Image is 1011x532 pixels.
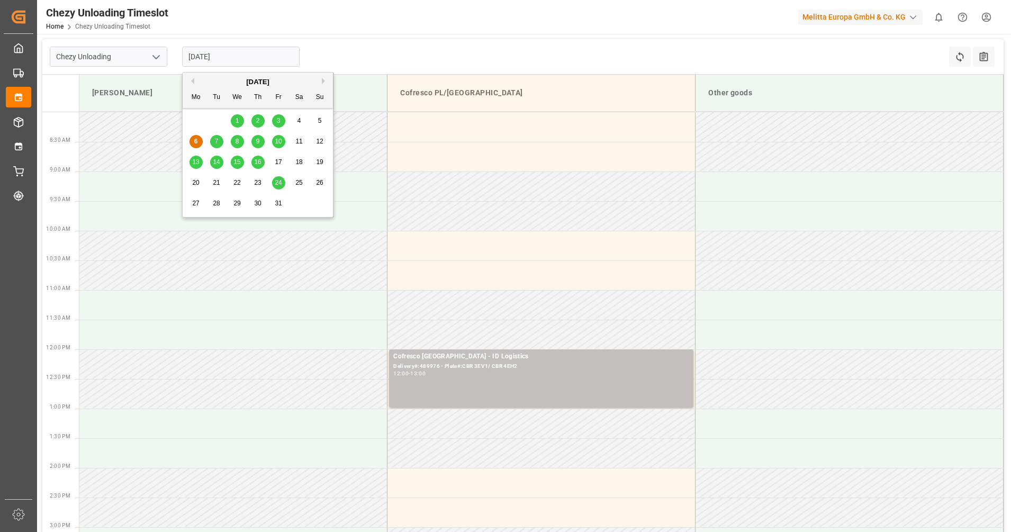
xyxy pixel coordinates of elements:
span: 27 [192,200,199,207]
span: 17 [275,158,282,166]
span: 21 [213,179,220,186]
span: 6 [194,138,198,145]
div: Choose Friday, October 10th, 2025 [272,135,285,148]
button: Previous Month [188,78,194,84]
span: 8 [236,138,239,145]
span: 10 [275,138,282,145]
div: Choose Thursday, October 16th, 2025 [251,156,265,169]
input: Type to search/select [50,47,167,67]
div: Choose Wednesday, October 29th, 2025 [231,197,244,210]
div: Choose Tuesday, October 7th, 2025 [210,135,223,148]
span: 24 [275,179,282,186]
div: month 2025-10 [186,111,330,214]
div: Chezy Unloading Timeslot [46,5,168,21]
span: 9:00 AM [50,167,70,173]
span: 9:30 AM [50,196,70,202]
span: 20 [192,179,199,186]
span: 9 [256,138,260,145]
div: Choose Friday, October 31st, 2025 [272,197,285,210]
div: Choose Wednesday, October 1st, 2025 [231,114,244,128]
div: Choose Saturday, October 25th, 2025 [293,176,306,190]
button: show 0 new notifications [927,5,951,29]
div: Choose Wednesday, October 15th, 2025 [231,156,244,169]
div: Choose Friday, October 3rd, 2025 [272,114,285,128]
span: 3 [277,117,281,124]
span: 11:30 AM [46,315,70,321]
span: 18 [295,158,302,166]
span: 30 [254,200,261,207]
div: Sa [293,91,306,104]
span: 3:00 PM [50,522,70,528]
div: Choose Friday, October 24th, 2025 [272,176,285,190]
div: Choose Sunday, October 19th, 2025 [313,156,327,169]
span: 5 [318,117,322,124]
button: Help Center [951,5,974,29]
div: [PERSON_NAME] [88,83,378,103]
div: [DATE] [183,77,333,87]
button: Next Month [322,78,328,84]
div: Choose Monday, October 20th, 2025 [189,176,203,190]
div: Su [313,91,327,104]
input: DD.MM.YYYY [182,47,300,67]
span: 29 [233,200,240,207]
span: 12 [316,138,323,145]
span: 2 [256,117,260,124]
div: Choose Tuesday, October 14th, 2025 [210,156,223,169]
div: Choose Thursday, October 2nd, 2025 [251,114,265,128]
div: Melitta Europa GmbH & Co. KG [798,10,923,25]
div: Choose Sunday, October 12th, 2025 [313,135,327,148]
span: 8:30 AM [50,137,70,143]
div: 13:00 [410,371,426,376]
span: 1:00 PM [50,404,70,410]
span: 2:30 PM [50,493,70,499]
span: 28 [213,200,220,207]
div: Choose Saturday, October 18th, 2025 [293,156,306,169]
span: 15 [233,158,240,166]
div: Delivery#:489976 - Plate#:CBR 3EV1/ CBR 4EH2 [393,362,689,371]
div: Mo [189,91,203,104]
div: Choose Saturday, October 4th, 2025 [293,114,306,128]
span: 13 [192,158,199,166]
div: Choose Tuesday, October 28th, 2025 [210,197,223,210]
div: Choose Monday, October 13th, 2025 [189,156,203,169]
span: 11:00 AM [46,285,70,291]
div: Choose Monday, October 27th, 2025 [189,197,203,210]
div: Choose Saturday, October 11th, 2025 [293,135,306,148]
div: Choose Thursday, October 23rd, 2025 [251,176,265,190]
div: Choose Wednesday, October 22nd, 2025 [231,176,244,190]
div: Other goods [704,83,995,103]
span: 12:30 PM [46,374,70,380]
div: Choose Thursday, October 30th, 2025 [251,197,265,210]
span: 11 [295,138,302,145]
span: 1:30 PM [50,434,70,439]
div: We [231,91,244,104]
div: Choose Sunday, October 5th, 2025 [313,114,327,128]
span: 10:30 AM [46,256,70,262]
div: 12:00 [393,371,409,376]
div: Choose Monday, October 6th, 2025 [189,135,203,148]
span: 1 [236,117,239,124]
span: 7 [215,138,219,145]
span: 4 [297,117,301,124]
span: 14 [213,158,220,166]
div: Fr [272,91,285,104]
div: Choose Sunday, October 26th, 2025 [313,176,327,190]
span: 23 [254,179,261,186]
span: 31 [275,200,282,207]
span: 2:00 PM [50,463,70,469]
span: 22 [233,179,240,186]
span: 16 [254,158,261,166]
span: 10:00 AM [46,226,70,232]
span: 25 [295,179,302,186]
div: Th [251,91,265,104]
span: 19 [316,158,323,166]
span: 12:00 PM [46,345,70,350]
div: Choose Thursday, October 9th, 2025 [251,135,265,148]
button: open menu [148,49,164,65]
div: Choose Friday, October 17th, 2025 [272,156,285,169]
div: Cofresco PL/[GEOGRAPHIC_DATA] [396,83,687,103]
div: Choose Wednesday, October 8th, 2025 [231,135,244,148]
div: Tu [210,91,223,104]
div: - [409,371,410,376]
span: 26 [316,179,323,186]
